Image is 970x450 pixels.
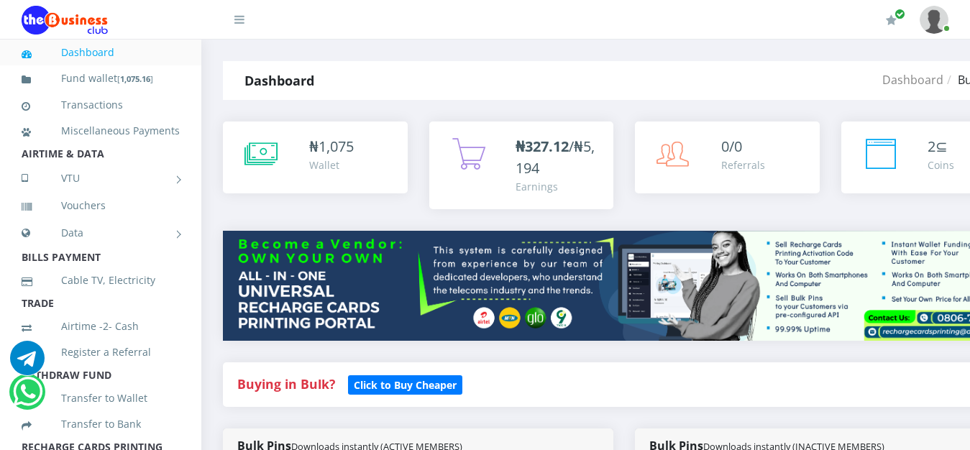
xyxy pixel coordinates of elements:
[429,121,614,209] a: ₦327.12/₦5,194 Earnings
[886,14,897,26] i: Renew/Upgrade Subscription
[120,73,150,84] b: 1,075.16
[22,264,180,297] a: Cable TV, Electricity
[928,136,954,157] div: ⊆
[920,6,948,34] img: User
[22,408,180,441] a: Transfer to Bank
[22,6,108,35] img: Logo
[22,336,180,369] a: Register a Referral
[223,121,408,193] a: ₦1,075 Wallet
[244,72,314,89] strong: Dashboard
[22,62,180,96] a: Fund wallet[1,075.16]
[882,72,943,88] a: Dashboard
[309,136,354,157] div: ₦
[721,157,765,173] div: Referrals
[894,9,905,19] span: Renew/Upgrade Subscription
[22,160,180,196] a: VTU
[516,137,569,156] b: ₦327.12
[319,137,354,156] span: 1,075
[721,137,742,156] span: 0/0
[237,375,335,392] strong: Buying in Bulk?
[516,179,600,194] div: Earnings
[22,36,180,69] a: Dashboard
[354,378,457,392] b: Click to Buy Cheaper
[348,375,462,392] a: Click to Buy Cheaper
[928,157,954,173] div: Coins
[22,189,180,222] a: Vouchers
[635,121,820,193] a: 0/0 Referrals
[22,310,180,343] a: Airtime -2- Cash
[13,385,42,409] a: Chat for support
[928,137,935,156] span: 2
[516,137,595,178] span: /₦5,194
[22,215,180,251] a: Data
[10,352,45,375] a: Chat for support
[22,88,180,121] a: Transactions
[117,73,153,84] small: [ ]
[22,382,180,415] a: Transfer to Wallet
[22,114,180,147] a: Miscellaneous Payments
[309,157,354,173] div: Wallet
